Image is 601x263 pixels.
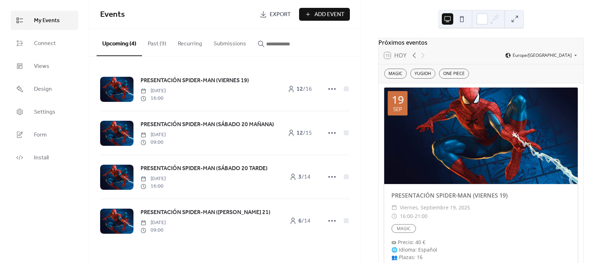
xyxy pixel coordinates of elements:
[11,102,78,121] a: Settings
[410,69,435,79] div: YUGIOH
[141,208,270,217] a: PRESENTACIÓN SPIDER-MAN ([PERSON_NAME] 21)
[141,208,270,217] span: PRESENTACIÓN SPIDER-MAN ([PERSON_NAME] 21)
[415,212,427,220] span: 21:00
[34,108,55,116] span: Settings
[378,38,583,47] div: Próximos eventos
[299,8,350,21] button: Add Event
[400,212,413,220] span: 16:00
[297,128,303,139] b: 12
[11,79,78,99] a: Design
[141,227,166,234] span: 09:00
[141,164,268,173] span: PRESENTACIÓN SPIDER-MAN (SÁBADO 20 TARDE)
[141,139,166,146] span: 09:00
[172,29,208,55] button: Recurring
[11,11,78,30] a: My Events
[413,212,415,220] span: -
[282,83,318,95] a: 12/16
[513,53,572,58] span: Europe/[GEOGRAPHIC_DATA]
[384,69,407,79] div: MAGIC
[141,76,249,85] span: PRESENTACIÓN SPIDER-MAN (VIERNES 19)
[141,131,166,139] span: [DATE]
[141,120,274,129] a: PRESENTACIÓN SPIDER-MAN (SÁBADO 20 MAÑANA)
[141,175,166,183] span: [DATE]
[282,126,318,139] a: 12/15
[34,154,49,162] span: Install
[384,191,578,200] div: PRESENTACIÓN SPIDER-MAN (VIERNES 19)
[11,56,78,76] a: Views
[391,203,397,212] div: ​
[298,173,311,182] span: / 14
[34,39,56,48] span: Connect
[282,170,318,183] a: 3/14
[297,85,312,94] span: / 16
[141,219,166,227] span: [DATE]
[298,217,311,225] span: / 14
[142,29,172,55] button: Past (9)
[100,7,125,23] span: Events
[393,106,402,112] div: sep
[141,120,274,129] span: PRESENTACIÓN SPIDER-MAN (SÁBADO 20 MAÑANA)
[400,203,470,212] span: viernes, septiembre 19, 2025
[141,76,249,85] a: PRESENTACIÓN SPIDER-MAN (VIERNES 19)
[392,94,404,105] div: 19
[208,29,252,55] button: Submissions
[314,10,345,19] span: Add Event
[141,95,166,102] span: 16:00
[439,69,469,79] div: ONE PIECE
[298,172,302,183] b: 3
[34,16,60,25] span: My Events
[297,129,312,138] span: / 15
[11,34,78,53] a: Connect
[11,125,78,144] a: Form
[141,164,268,173] a: PRESENTACIÓN SPIDER-MAN (SÁBADO 20 TARDE)
[297,84,303,95] b: 12
[282,214,318,227] a: 6/14
[254,8,296,21] a: Export
[11,148,78,167] a: Install
[141,87,166,95] span: [DATE]
[34,62,49,71] span: Views
[34,131,47,139] span: Form
[298,215,302,227] b: 6
[97,29,142,56] button: Upcoming (4)
[141,183,166,190] span: 16:00
[270,10,291,19] span: Export
[391,212,397,220] div: ​
[34,85,52,94] span: Design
